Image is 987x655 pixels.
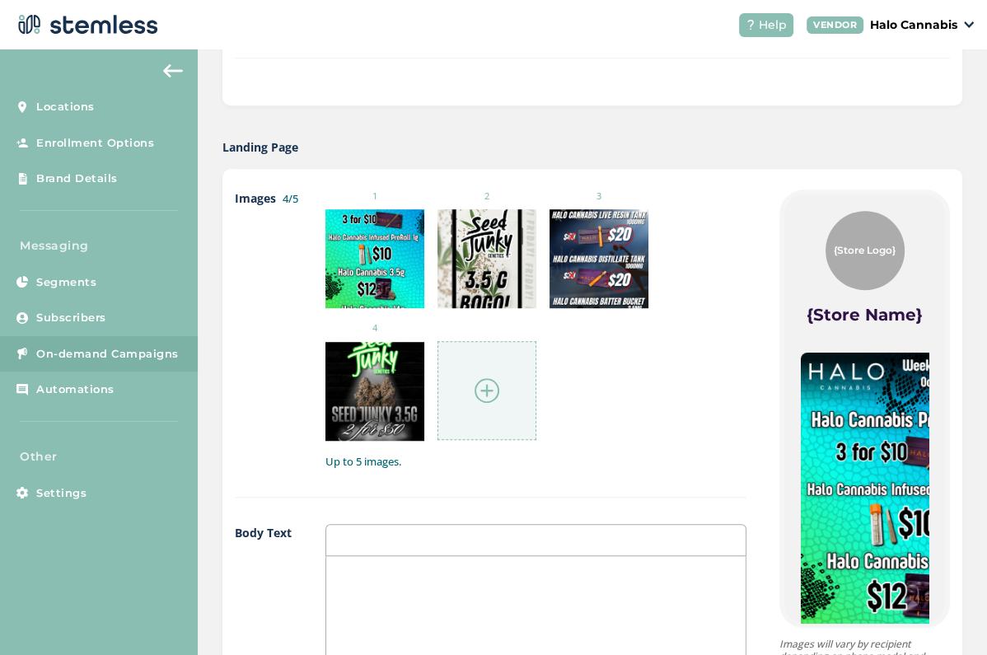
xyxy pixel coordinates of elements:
[807,303,923,326] label: {Store Name}
[283,191,298,206] label: 4/5
[36,346,179,363] span: On-demand Campaigns
[222,138,298,156] label: Landing Page
[36,310,106,326] span: Subscribers
[36,381,115,398] span: Automations
[325,189,424,204] small: 1
[905,576,987,655] iframe: Chat Widget
[325,342,424,441] img: o98u7iyH9KIZyAvWo9BZjTAhXgYuk3WpwUUAuYt1ZzNQig16c9xbuecyjDnzpdtOP4PigVN4hT9yh0AAAAASUVORK5CYII=
[235,189,292,470] label: Images
[36,99,95,115] span: Locations
[870,16,957,34] p: Halo Cannabis
[36,171,118,187] span: Brand Details
[475,378,499,403] img: icon-circle-plus-45441306.svg
[325,454,746,470] label: Up to 5 images.
[13,8,158,41] img: logo-dark-0685b13c.svg
[36,485,87,502] span: Settings
[834,243,896,258] span: {Store Logo}
[36,135,154,152] span: Enrollment Options
[550,189,648,204] small: 3
[437,189,536,204] small: 2
[759,16,787,34] span: Help
[163,64,183,77] img: icon-arrow-back-accent-c549486e.svg
[437,209,536,308] img: fDTnezxodLxfdHBtr+bSDg1YIlk4qCBKXu5rlbgQHghCslK1vMAGF4Ss+T1bS6klrzMPoduz80TIYG4BjX3wmXjm6Ahx0pGMT...
[36,274,96,291] span: Segments
[325,209,424,308] img: h8CHmkmx2Q24gAAAABJRU5ErkJggg==
[807,16,863,34] div: VENDOR
[964,21,974,28] img: icon_down-arrow-small-66adaf34.svg
[550,209,648,308] img: OJIqAAAAAElFTkSuQmCC
[325,321,424,335] small: 4
[746,20,755,30] img: icon-help-white-03924b79.svg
